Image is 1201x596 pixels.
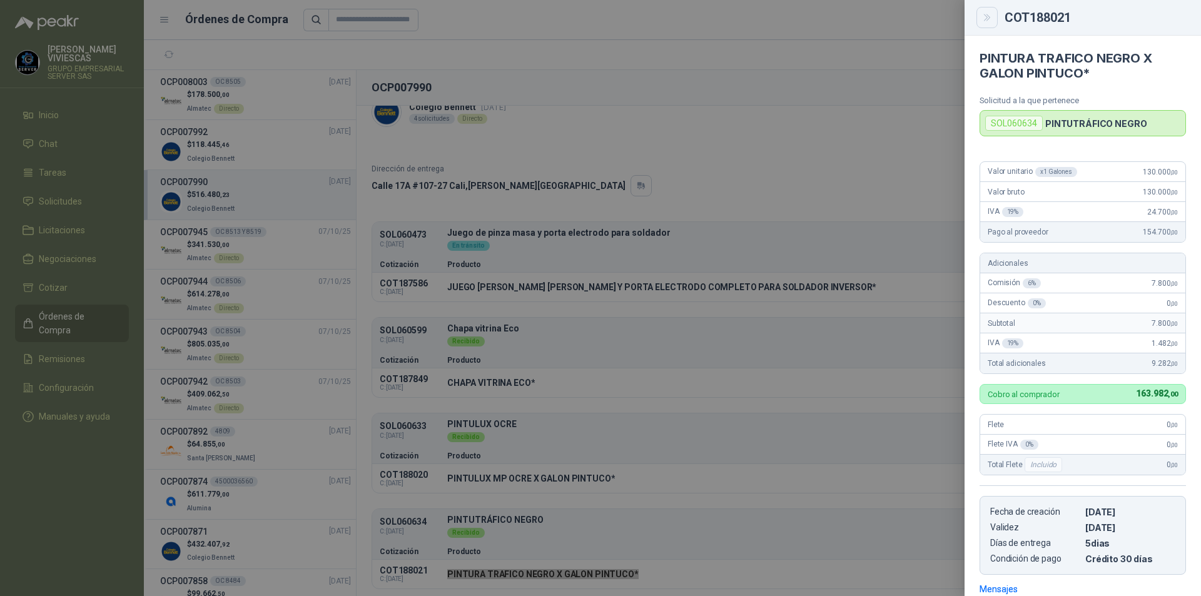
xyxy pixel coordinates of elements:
[988,207,1023,217] span: IVA
[1167,440,1178,449] span: 0
[988,167,1077,177] span: Valor unitario
[1170,209,1178,216] span: ,00
[988,298,1046,308] span: Descuento
[1152,339,1178,348] span: 1.482
[988,278,1041,288] span: Comisión
[1170,462,1178,468] span: ,00
[1002,338,1024,348] div: 19 %
[1168,390,1178,398] span: ,00
[990,507,1080,517] p: Fecha de creación
[1167,420,1178,429] span: 0
[988,338,1023,348] span: IVA
[1170,360,1178,367] span: ,00
[988,390,1060,398] p: Cobro al comprador
[1170,442,1178,448] span: ,00
[1170,280,1178,287] span: ,00
[1136,388,1178,398] span: 163.982
[1045,118,1147,129] p: PINTUTRÁFICO NEGRO
[1035,167,1077,177] div: x 1 Galones
[980,253,1185,273] div: Adicionales
[1085,553,1175,564] p: Crédito 30 días
[1170,300,1178,307] span: ,00
[1170,169,1178,176] span: ,00
[988,228,1048,236] span: Pago al proveedor
[1170,229,1178,236] span: ,00
[980,10,995,25] button: Close
[1170,320,1178,327] span: ,00
[1002,207,1024,217] div: 19 %
[1005,11,1186,24] div: COT188021
[1028,298,1046,308] div: 0 %
[990,553,1080,564] p: Condición de pago
[980,582,1018,596] div: Mensajes
[1170,340,1178,347] span: ,00
[1152,359,1178,368] span: 9.282
[1085,538,1175,548] p: 5 dias
[1152,279,1178,288] span: 7.800
[1085,522,1175,533] p: [DATE]
[1143,168,1178,176] span: 130.000
[1147,208,1178,216] span: 24.700
[988,420,1004,429] span: Flete
[988,188,1024,196] span: Valor bruto
[1152,319,1178,328] span: 7.800
[1167,460,1178,469] span: 0
[985,116,1043,131] div: SOL060634
[990,538,1080,548] p: Días de entrega
[1023,278,1041,288] div: 6 %
[988,319,1015,328] span: Subtotal
[988,457,1065,472] span: Total Flete
[990,522,1080,533] p: Validez
[1170,422,1178,428] span: ,00
[1025,457,1062,472] div: Incluido
[1143,188,1178,196] span: 130.000
[980,51,1186,81] h4: PINTURA TRAFICO NEGRO X GALON PINTUCO*
[1167,299,1178,308] span: 0
[1085,507,1175,517] p: [DATE]
[980,96,1186,105] p: Solicitud a la que pertenece
[1170,189,1178,196] span: ,00
[980,353,1185,373] div: Total adicionales
[988,440,1038,450] span: Flete IVA
[1020,440,1038,450] div: 0 %
[1143,228,1178,236] span: 154.700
